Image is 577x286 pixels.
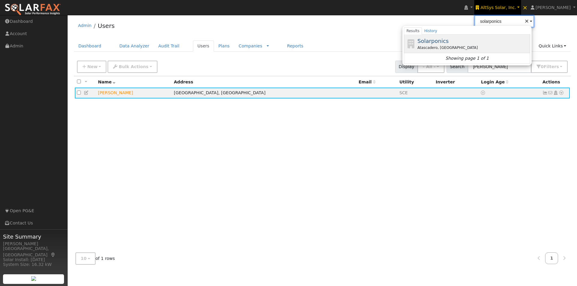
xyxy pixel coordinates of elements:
[395,61,418,73] span: Display
[50,252,56,257] a: Map
[174,79,354,85] div: Address
[523,4,528,11] span: ×
[399,90,408,95] span: CSV
[282,41,308,52] a: Reports
[417,45,529,50] div: Atascadero, [GEOGRAPHIC_DATA]
[5,3,61,16] img: SolarFax
[422,27,440,35] a: History
[98,80,116,84] span: Name
[559,90,564,96] a: Other actions
[75,252,96,265] button: 10
[399,79,432,85] div: Utility
[542,79,568,85] div: Actions
[115,41,154,52] a: Data Analyzer
[436,79,477,85] div: Inverter
[214,41,234,52] a: Plans
[417,38,449,44] span: Solarponics
[359,80,375,84] span: Email
[481,90,486,95] a: No login access
[534,41,571,52] a: Quick Links
[3,261,64,268] div: System Size: 16.32 kW
[531,61,568,73] button: 0Filters
[84,90,89,95] a: Edit User
[31,276,36,281] img: retrieve
[445,55,489,62] i: Showing page 1 of 1
[98,22,114,29] a: Users
[468,61,531,73] input: Search
[119,64,148,69] span: Bulk Actions
[74,41,106,52] a: Dashboard
[536,5,571,10] span: [PERSON_NAME]
[524,18,529,24] span: ×
[553,90,558,95] a: Login As
[81,256,87,261] span: 10
[544,64,559,69] span: Filter
[75,252,115,265] span: of 1 rows
[172,88,356,99] td: [GEOGRAPHIC_DATA], [GEOGRAPHIC_DATA]
[87,64,97,69] span: New
[545,252,558,264] a: 1
[193,41,214,52] a: Users
[556,64,559,69] span: s
[404,27,422,35] a: Results
[3,257,64,263] div: Solar Install: [DATE]
[417,61,444,73] button: - All -
[3,233,64,241] span: Site Summary
[239,44,262,48] a: Companies
[3,245,64,258] div: [GEOGRAPHIC_DATA], [GEOGRAPHIC_DATA]
[447,61,468,73] span: Search
[154,41,184,52] a: Audit Trail
[78,23,92,28] a: Admin
[481,5,516,10] span: AltSys Solar, Inc.
[3,241,64,247] div: [PERSON_NAME]
[108,61,157,73] button: Bulk Actions
[481,80,508,84] span: Days since last login
[96,88,172,99] td: Lead
[548,91,553,95] i: No email address
[542,90,548,95] a: Show Graph
[77,61,107,73] button: New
